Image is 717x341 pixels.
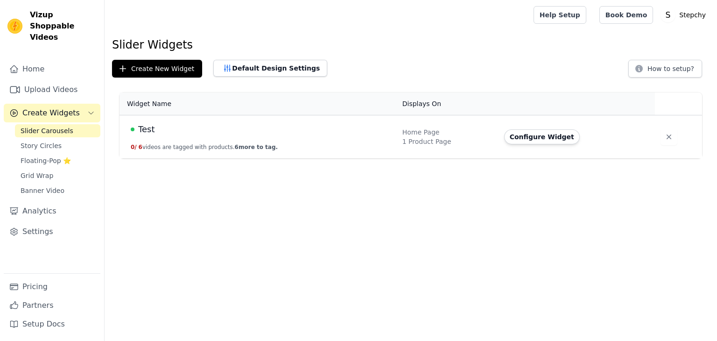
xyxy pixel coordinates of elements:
a: Partners [4,296,100,315]
a: How to setup? [628,66,702,75]
span: Create Widgets [22,107,80,119]
span: Test [138,123,155,136]
a: Floating-Pop ⭐ [15,154,100,167]
button: Delete widget [661,128,677,145]
div: 1 Product Page [402,137,493,146]
a: Story Circles [15,139,100,152]
a: Analytics [4,202,100,220]
th: Widget Name [119,92,397,115]
span: Grid Wrap [21,171,53,180]
a: Pricing [4,277,100,296]
a: Book Demo [599,6,653,24]
span: 6 more to tag. [235,144,278,150]
button: S Stepchy [661,7,710,23]
a: Setup Docs [4,315,100,334]
button: 0/ 6videos are tagged with products.6more to tag. [131,143,278,151]
button: Configure Widget [504,129,580,144]
a: Upload Videos [4,80,100,99]
p: Stepchy [675,7,710,23]
span: Story Circles [21,141,62,150]
a: Grid Wrap [15,169,100,182]
button: How to setup? [628,60,702,78]
span: Slider Carousels [21,126,73,135]
a: Settings [4,222,100,241]
span: 6 [139,144,142,150]
img: Vizup [7,19,22,34]
a: Banner Video [15,184,100,197]
h1: Slider Widgets [112,37,710,52]
span: Vizup Shoppable Videos [30,9,97,43]
div: Home Page [402,128,493,137]
a: Help Setup [534,6,586,24]
a: Home [4,60,100,78]
text: S [666,10,671,20]
button: Create Widgets [4,104,100,122]
span: 0 / [131,144,137,150]
th: Displays On [397,92,499,115]
span: Floating-Pop ⭐ [21,156,71,165]
span: Banner Video [21,186,64,195]
a: Slider Carousels [15,124,100,137]
span: Live Published [131,128,134,131]
button: Create New Widget [112,60,202,78]
button: Default Design Settings [213,60,327,77]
